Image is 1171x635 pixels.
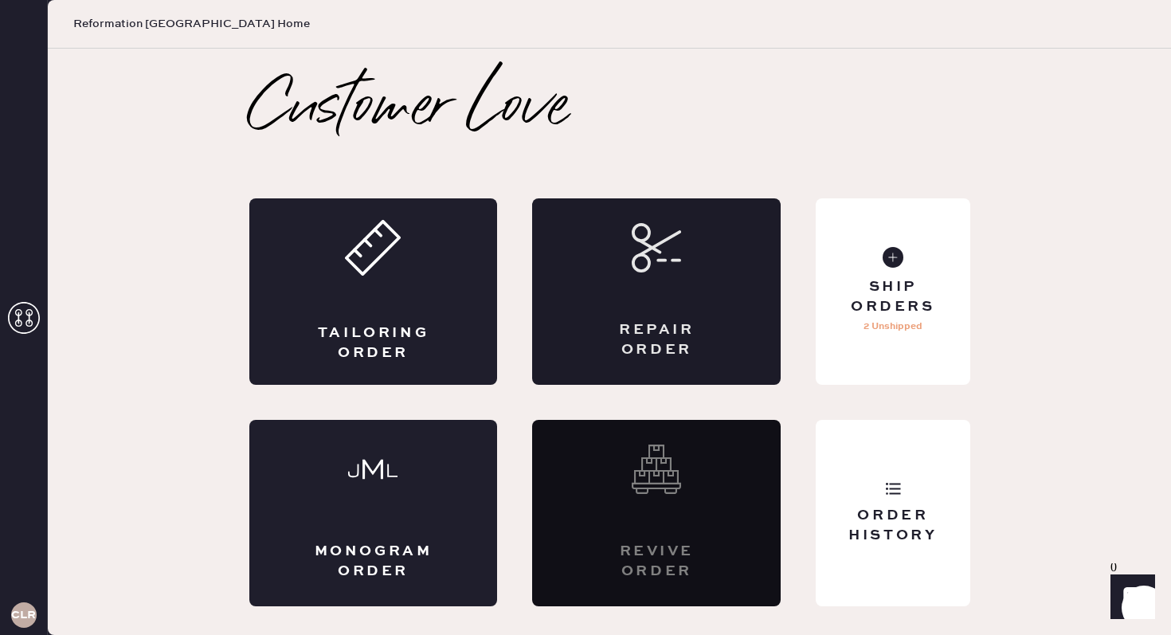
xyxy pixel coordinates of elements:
div: Revive order [596,542,717,582]
div: Order History [828,506,957,546]
div: Tailoring Order [313,323,434,363]
span: Reformation [GEOGRAPHIC_DATA] Home [73,16,310,32]
h3: CLR [11,610,36,621]
p: 2 Unshipped [864,317,922,336]
div: Ship Orders [828,277,957,317]
div: Monogram Order [313,542,434,582]
h2: Customer Love [249,77,569,141]
iframe: Front Chat [1095,563,1164,632]
div: Repair Order [596,320,717,360]
div: Interested? Contact us at care@hemster.co [532,420,781,606]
